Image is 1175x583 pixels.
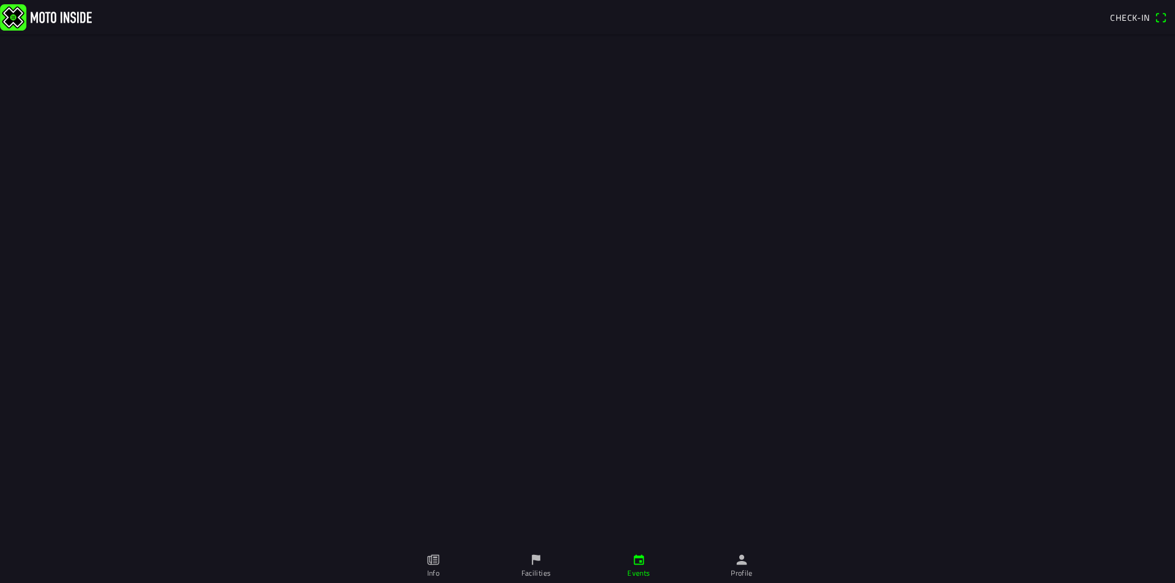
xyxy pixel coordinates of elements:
ion-icon: flag [529,553,543,566]
ion-icon: person [735,553,748,566]
ion-label: Facilities [521,568,551,579]
ion-label: Profile [731,568,753,579]
ion-label: Events [627,568,650,579]
ion-icon: calendar [632,553,646,566]
a: Check-inqr scanner [1104,7,1173,28]
ion-label: Info [427,568,439,579]
ion-icon: paper [427,553,440,566]
span: Check-in [1110,11,1150,24]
